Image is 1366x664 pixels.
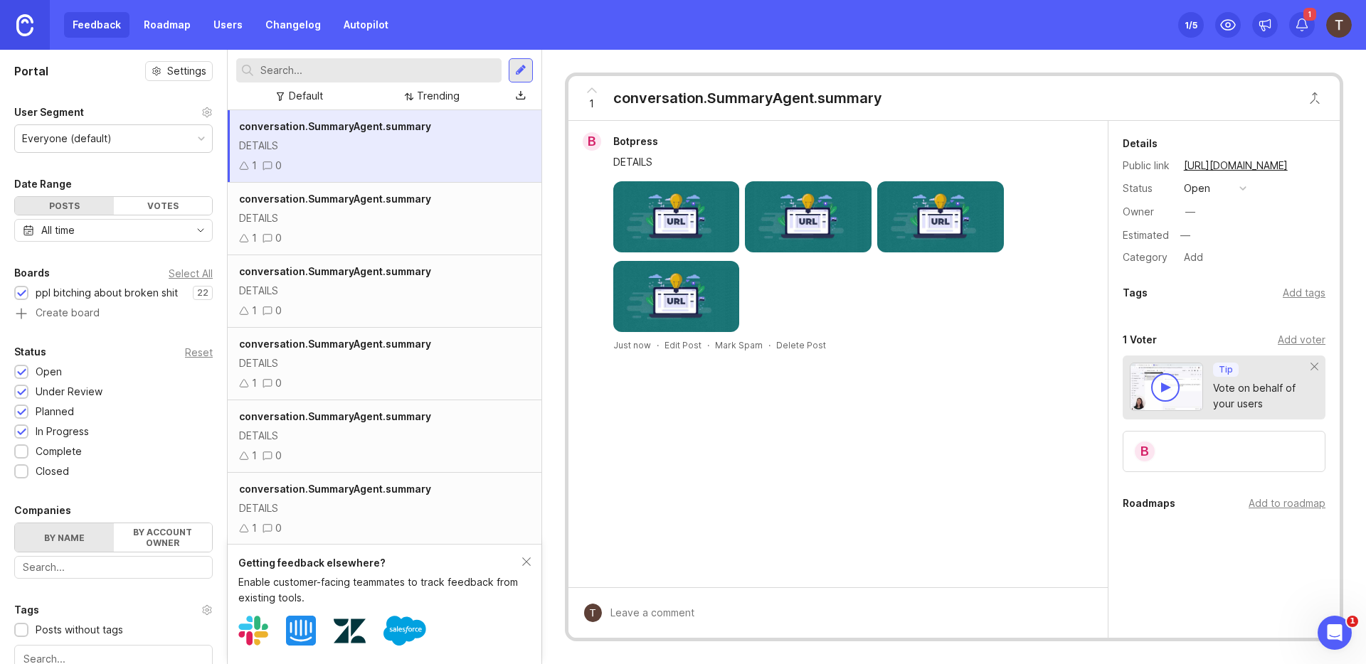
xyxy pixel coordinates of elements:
[239,265,431,277] span: conversation.SummaryAgent.summary
[238,616,268,646] img: Slack logo
[23,559,204,575] input: Search...
[257,12,329,38] a: Changelog
[239,138,530,154] div: DETAILS
[16,14,33,36] img: Canny Home
[252,303,257,318] div: 1
[1123,204,1172,220] div: Owner
[239,500,530,516] div: DETAILS
[613,339,651,351] a: Just now
[238,574,522,606] div: Enable customer-facing teammates to track feedback from existing tools.
[252,230,257,246] div: 1
[417,88,460,104] div: Trending
[239,483,431,495] span: conversation.SummaryAgent.summary
[1180,156,1292,175] a: [URL][DOMAIN_NAME]
[252,448,257,464] div: 1
[167,64,206,78] span: Settings
[275,303,282,318] div: 0
[15,197,114,215] div: Posts
[36,384,102,400] div: Under Review
[1123,158,1172,173] div: Public link
[145,61,213,81] a: Settings
[205,12,251,38] a: Users
[239,338,431,350] span: conversation.SummaryAgent.summary
[1278,332,1325,348] div: Add voter
[238,555,522,571] div: Getting feedback elsewhere?
[22,131,112,146] div: Everyone (default)
[1123,331,1157,348] div: 1 Voter
[239,120,431,132] span: conversation.SummaryAgent.summary
[613,261,740,332] img: https://canny-assets.io/images/5a9c9bd5a39dd63db38052f8db99685b.jpeg
[286,616,316,646] img: Intercom logo
[1123,135,1158,152] div: Details
[252,375,257,391] div: 1
[745,181,872,252] img: https://canny-assets.io/images/4bfe02a3e3b29b8186ab6c883d01fd83.jpeg
[239,355,530,371] div: DETAILS
[1133,440,1156,463] div: B
[135,12,199,38] a: Roadmap
[1180,248,1207,267] div: Add
[41,223,75,238] div: All time
[275,520,282,536] div: 0
[1249,496,1325,511] div: Add to roadmap
[1184,181,1210,196] div: open
[1123,230,1169,240] div: Estimated
[275,158,282,173] div: 0
[14,308,213,321] a: Create board
[275,448,282,464] div: 0
[613,135,658,147] span: Botpress
[189,225,212,236] svg: toggle icon
[36,285,178,301] div: ppl bitching about broken shit
[36,404,74,419] div: Planned
[275,375,282,391] div: 0
[14,104,84,121] div: User Segment
[114,523,213,552] label: By account owner
[1347,616,1358,627] span: 1
[768,339,771,351] div: ·
[1318,616,1352,650] iframe: Intercom live chat
[228,473,541,545] a: conversation.SummaryAgent.summaryDETAILS10
[252,158,257,173] div: 1
[14,63,48,80] h1: Portal
[252,520,257,536] div: 1
[185,348,213,356] div: Reset
[1185,15,1197,35] div: 1 /5
[1123,284,1148,301] div: Tags
[36,424,89,439] div: In Progress
[1123,250,1172,265] div: Category
[239,193,431,205] span: conversation.SummaryAgent.summary
[1176,226,1195,245] div: —
[1301,84,1329,112] button: Close button
[1123,181,1172,196] div: Status
[15,523,114,552] label: By name
[169,269,213,277] div: Select All
[613,88,882,108] div: conversation.SummaryAgent.summary
[1219,364,1233,375] p: Tip
[114,197,213,215] div: Votes
[228,110,541,183] a: conversation.SummaryAgent.summaryDETAILS10
[14,264,50,282] div: Boards
[1130,363,1204,411] img: video-thumbnail-vote-d41b83416815613422e2ca741bf692cc.jpg
[583,132,601,151] div: B
[583,604,602,622] img: Timothy Klint
[239,283,530,299] div: DETAILS
[36,464,69,479] div: Closed
[239,410,431,422] span: conversation.SummaryAgent.summary
[383,609,426,652] img: Salesforce logo
[228,255,541,328] a: conversation.SummaryAgent.summaryDETAILS10
[239,428,530,444] div: DETAILS
[877,181,1004,252] img: https://canny-assets.io/images/387bfe5c31416945deff2302e4c2b517.jpeg
[613,154,1079,170] div: DETAILS
[1303,8,1316,21] span: 1
[657,339,659,351] div: ·
[228,328,541,400] a: conversation.SummaryAgent.summaryDETAILS10
[260,63,496,78] input: Search...
[228,400,541,473] a: conversation.SummaryAgent.summaryDETAILS10
[14,343,46,360] div: Status
[1213,380,1311,412] div: Vote on behalf of your users
[1283,285,1325,301] div: Add tags
[707,339,709,351] div: ·
[1326,12,1352,38] img: Timothy Klint
[335,12,397,38] a: Autopilot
